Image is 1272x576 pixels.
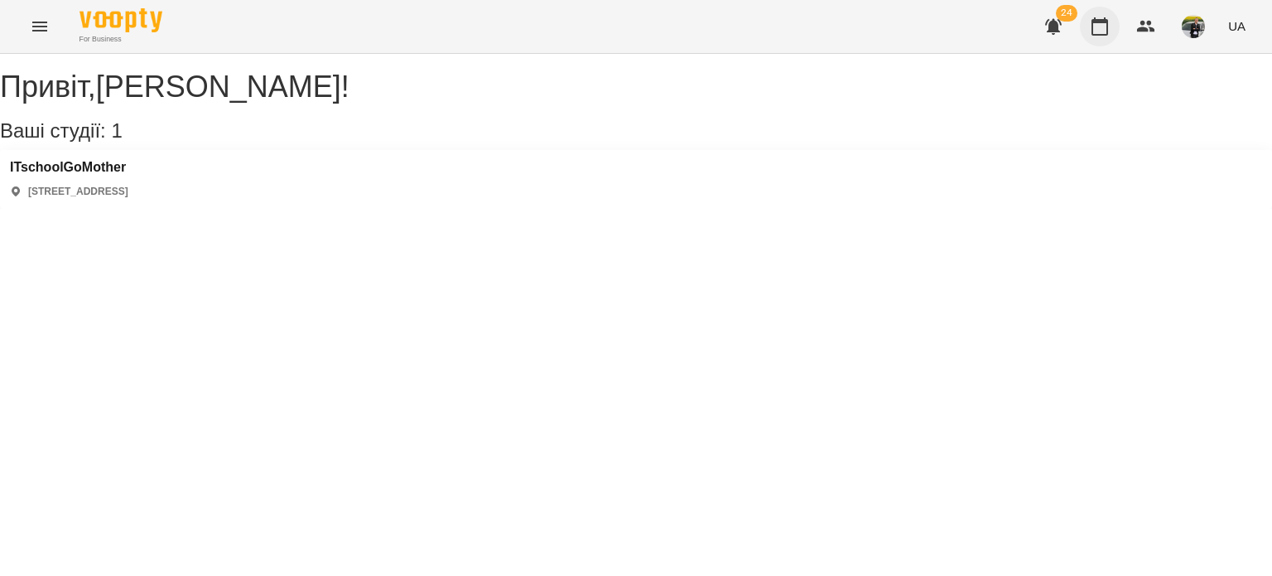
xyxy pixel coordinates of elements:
[1228,17,1245,35] span: UA
[1221,11,1252,41] button: UA
[79,8,162,32] img: Voopty Logo
[20,7,60,46] button: Menu
[1056,5,1077,22] span: 24
[28,185,128,199] p: [STREET_ADDRESS]
[79,34,162,45] span: For Business
[111,119,122,142] span: 1
[10,160,128,175] a: ITschoolGoMother
[1182,15,1205,38] img: a92d573242819302f0c564e2a9a4b79e.jpg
